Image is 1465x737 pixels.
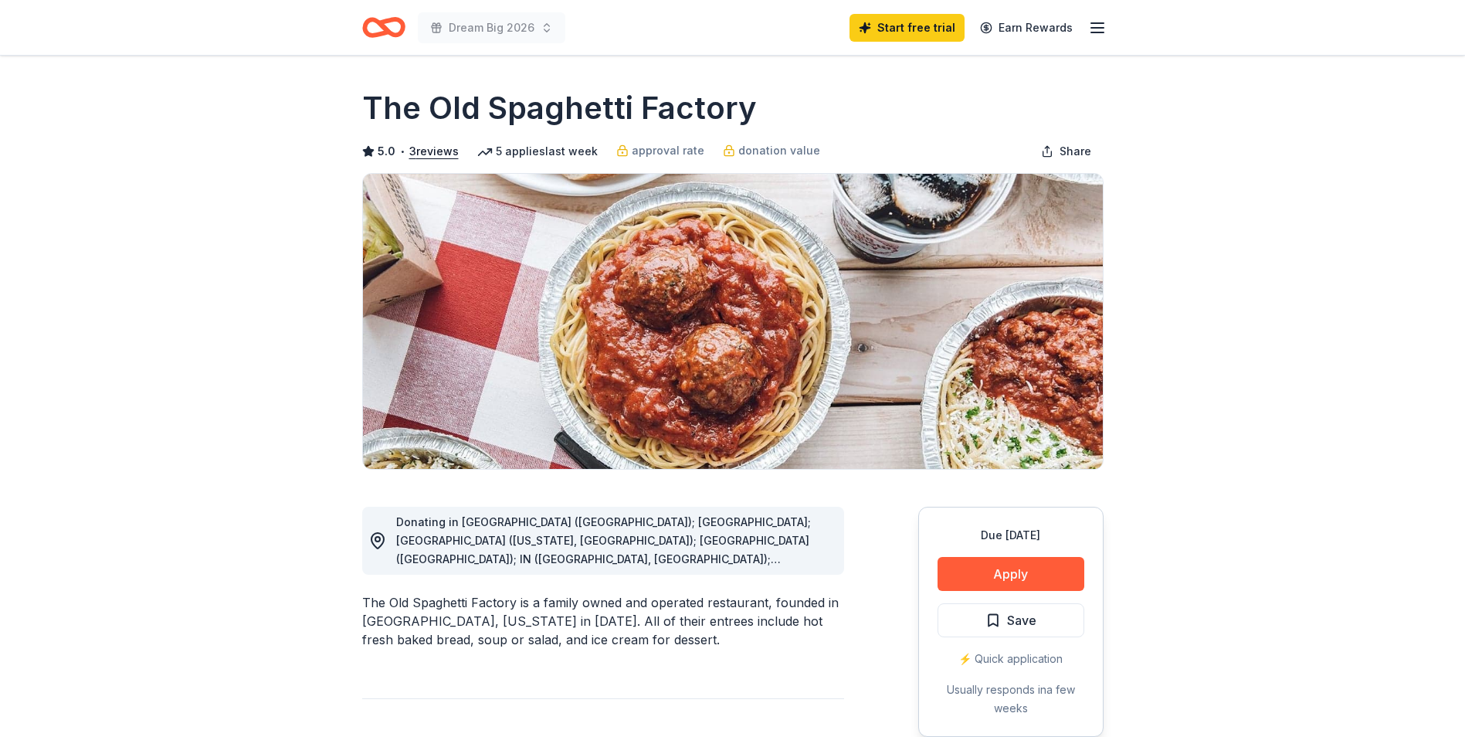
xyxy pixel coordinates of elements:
[409,142,459,161] button: 3reviews
[938,681,1084,718] div: Usually responds in a few weeks
[362,9,405,46] a: Home
[418,12,565,43] button: Dream Big 2026
[938,557,1084,591] button: Apply
[363,174,1103,469] img: Image for The Old Spaghetti Factory
[362,87,757,130] h1: The Old Spaghetti Factory
[938,603,1084,637] button: Save
[938,526,1084,545] div: Due [DATE]
[477,142,598,161] div: 5 applies last week
[396,515,814,732] span: Donating in [GEOGRAPHIC_DATA] ([GEOGRAPHIC_DATA]); [GEOGRAPHIC_DATA]; [GEOGRAPHIC_DATA] ([US_STAT...
[632,141,704,160] span: approval rate
[616,141,704,160] a: approval rate
[449,19,534,37] span: Dream Big 2026
[738,141,820,160] span: donation value
[938,650,1084,668] div: ⚡️ Quick application
[399,145,405,158] span: •
[1007,610,1036,630] span: Save
[362,593,844,649] div: The Old Spaghetti Factory is a family owned and operated restaurant, founded in [GEOGRAPHIC_DATA]...
[723,141,820,160] a: donation value
[1029,136,1104,167] button: Share
[378,142,395,161] span: 5.0
[1060,142,1091,161] span: Share
[971,14,1082,42] a: Earn Rewards
[849,14,965,42] a: Start free trial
